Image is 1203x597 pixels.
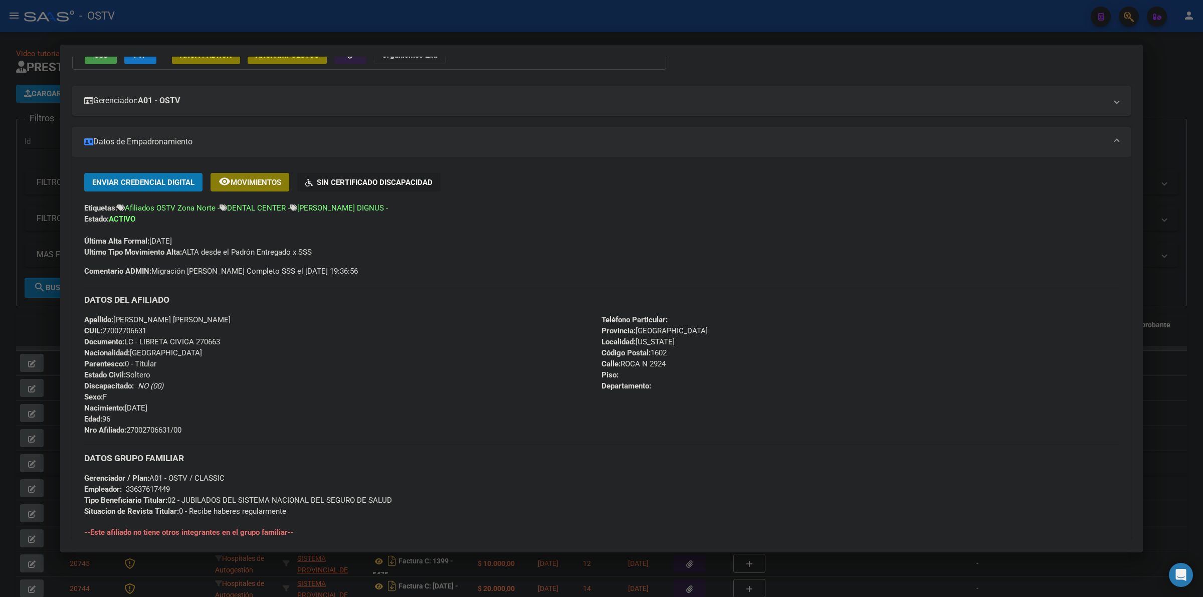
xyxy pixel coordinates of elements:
div: 33637617449 [126,484,170,495]
strong: Apellido: [84,315,113,324]
strong: Nro Afiliado: [84,426,126,435]
button: Enviar Credencial Digital [84,173,203,191]
span: ALTA desde el Padrón Entregado x SSS [84,248,312,257]
span: 27002706631 [84,326,146,335]
strong: Teléfono Particular: [601,315,668,324]
strong: Tipo Beneficiario Titular: [84,496,167,505]
span: Afiliados OSTV Zona Norte - [125,204,220,213]
strong: Gerenciador / Plan: [84,474,149,483]
strong: Localidad: [601,337,636,346]
button: Movimientos [211,173,289,191]
strong: Sexo: [84,392,103,402]
strong: Provincia: [601,326,636,335]
span: [GEOGRAPHIC_DATA] [601,326,708,335]
span: 02 - JUBILADOS DEL SISTEMA NACIONAL DEL SEGURO DE SALUD [84,496,392,505]
span: Soltero [84,370,150,379]
span: [US_STATE] [601,337,675,346]
strong: Etiquetas: [84,204,117,213]
strong: Situacion de Revista Titular: [84,507,179,516]
mat-expansion-panel-header: Datos de Empadronamiento [72,127,1131,157]
strong: A01 - OSTV [138,95,180,107]
span: LC - LIBRETA CIVICA 270663 [84,337,220,346]
button: Sin Certificado Discapacidad [297,173,441,191]
strong: Organismos Ext. [382,51,438,60]
strong: Comentario ADMIN: [84,267,151,276]
div: Open Intercom Messenger [1169,563,1193,587]
span: 1602 [601,348,667,357]
span: 0 - Titular [84,359,156,368]
strong: Última Alta Formal: [84,237,149,246]
span: Movimientos [231,178,281,187]
span: Enviar Credencial Digital [92,178,194,187]
strong: CUIL: [84,326,102,335]
h3: DATOS DEL AFILIADO [84,294,1119,305]
div: Datos de Empadronamiento [72,157,1131,572]
span: DENTAL CENTER - [227,204,290,213]
strong: Nacimiento: [84,404,125,413]
span: F [84,392,107,402]
span: [DATE] [84,237,172,246]
span: 96 [84,415,110,424]
strong: Nacionalidad: [84,348,130,357]
span: [PERSON_NAME] DIGNUS - [297,204,388,213]
i: NO (00) [138,381,163,390]
h4: --Este afiliado no tiene otros integrantes en el grupo familiar-- [84,527,1119,538]
strong: Discapacitado: [84,381,134,390]
strong: Edad: [84,415,102,424]
h3: DATOS GRUPO FAMILIAR [84,453,1119,464]
span: ROCA N 2924 [601,359,666,368]
mat-icon: remove_red_eye [219,175,231,187]
strong: Documento: [84,337,124,346]
strong: Calle: [601,359,621,368]
strong: ACTIVO [109,215,135,224]
strong: Parentesco: [84,359,125,368]
span: [GEOGRAPHIC_DATA] [84,348,202,357]
strong: Departamento: [601,381,651,390]
strong: Piso: [601,370,619,379]
strong: Empleador: [84,485,122,494]
mat-panel-title: Datos de Empadronamiento [84,136,1107,148]
span: 27002706631/00 [84,426,181,435]
span: Sin Certificado Discapacidad [317,178,433,187]
mat-panel-title: Gerenciador: [84,95,1107,107]
span: A01 - OSTV / CLASSIC [84,474,225,483]
strong: Estado: [84,215,109,224]
span: 0 - Recibe haberes regularmente [84,507,286,516]
strong: Estado Civil: [84,370,126,379]
span: [PERSON_NAME] [PERSON_NAME] [84,315,231,324]
strong: Ultimo Tipo Movimiento Alta: [84,248,182,257]
strong: Código Postal: [601,348,651,357]
span: Migración [PERSON_NAME] Completo SSS el [DATE] 19:36:56 [84,266,358,277]
span: [DATE] [84,404,147,413]
mat-expansion-panel-header: Gerenciador:A01 - OSTV [72,86,1131,116]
